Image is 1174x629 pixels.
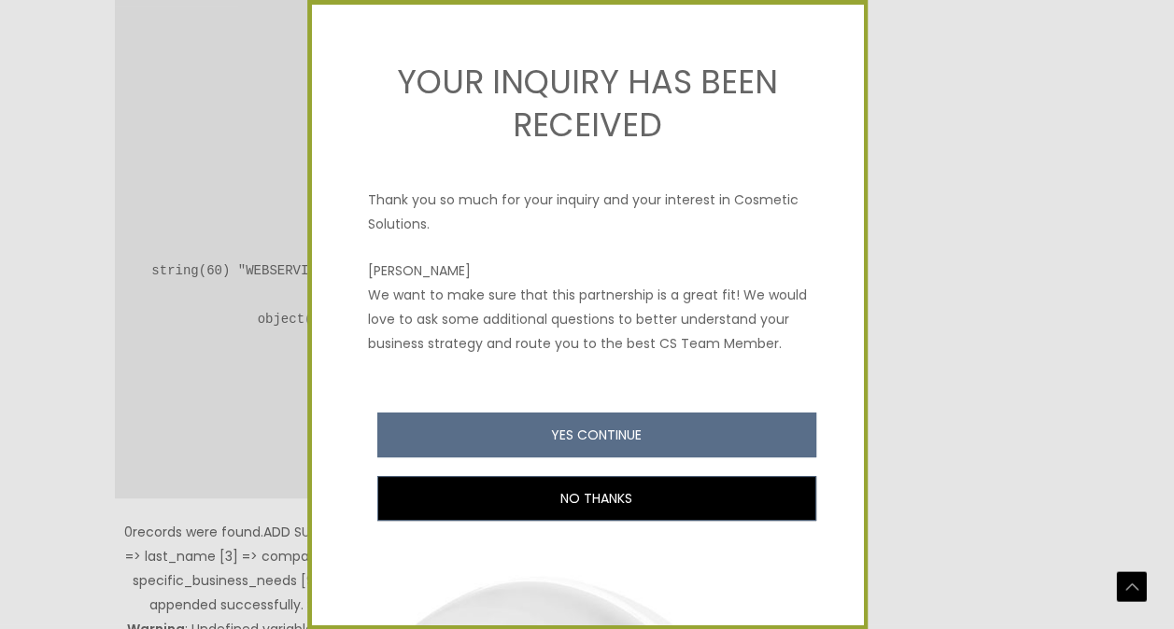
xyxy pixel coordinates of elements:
p: We want to make sure that this partnership is a great fit! We would love to ask some additional q... [368,283,807,356]
button: YES CONTINUE [377,412,816,457]
h2: YOUR INQUIRY HAS BEEN RECEIVED [368,61,807,146]
p: Thank you so much for your inquiry and your interest in Cosmetic Solutions. [368,169,807,236]
div: [PERSON_NAME] [368,259,807,283]
button: NO THANKS [377,476,816,521]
